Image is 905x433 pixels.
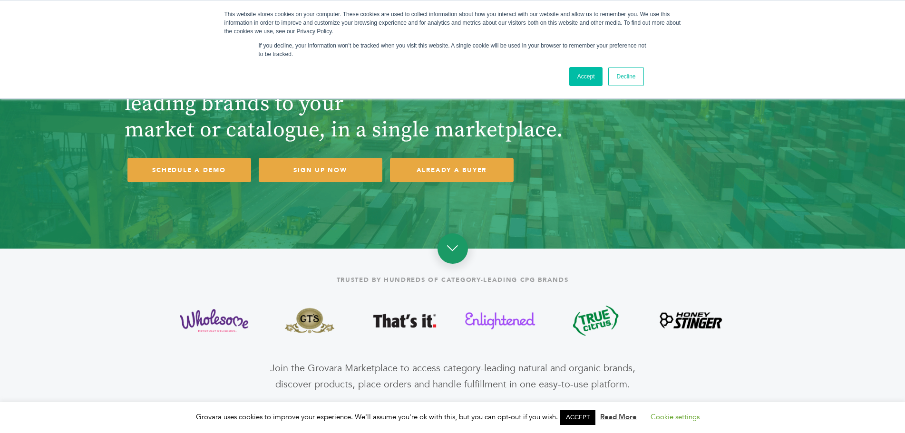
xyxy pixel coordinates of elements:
[196,412,709,422] span: Grovara uses cookies to improve your experience. We'll assume you're ok with this, but you can op...
[127,158,251,182] a: SCHEDULE A DEMO
[651,412,700,422] a: Cookie settings
[224,10,681,36] div: This website stores cookies on your computer. These cookies are used to collect information about...
[120,271,786,289] div: Trusted by hundreds of category-leading CPG brands
[569,67,603,86] a: Accept
[600,412,637,422] a: Read More
[390,158,514,182] a: ALREADY A BUYER
[560,410,595,425] a: ACCEPT
[270,360,635,393] div: Join the Grovara Marketplace to access category-leading natural and organic brands, discover prod...
[608,67,643,86] a: Decline
[259,41,647,58] p: If you decline, your information won’t be tracked when you visit this website. A single cookie wi...
[259,158,382,182] a: SIGN UP NOW
[125,65,614,144] h1: Discover and introduce leading brands to your market or catalogue, in a single marketplace.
